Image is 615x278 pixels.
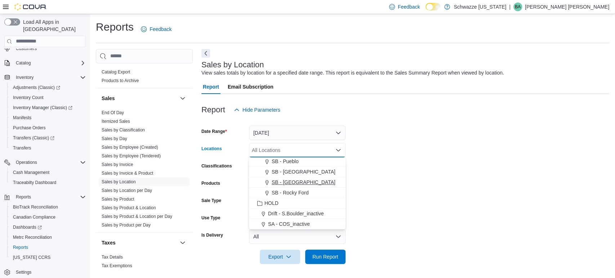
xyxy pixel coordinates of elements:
[7,123,89,133] button: Purchase Orders
[13,125,46,131] span: Purchase Orders
[102,223,151,228] a: Sales by Product per Day
[102,136,127,142] span: Sales by Day
[102,170,153,176] span: Sales by Invoice & Product
[102,179,136,185] span: Sales by Location
[264,199,278,207] span: HOLD
[102,95,177,102] button: Sales
[96,20,134,34] h1: Reports
[201,198,221,203] label: Sale Type
[1,72,89,82] button: Inventory
[10,103,86,112] span: Inventory Manager (Classic)
[13,268,86,277] span: Settings
[201,180,220,186] label: Products
[102,162,133,167] a: Sales by Invoice
[268,220,310,228] span: SA - COS_inactive
[102,78,139,83] a: Products to Archive
[16,60,31,66] span: Catalog
[10,213,58,221] a: Canadian Compliance
[515,3,521,11] span: BA
[10,213,86,221] span: Canadian Compliance
[7,178,89,188] button: Traceabilty Dashboard
[201,129,227,134] label: Date Range
[102,214,172,219] a: Sales by Product & Location per Day
[13,158,40,167] button: Operations
[14,3,47,10] img: Cova
[268,210,324,217] span: Drift - S.Boulder_inactive
[13,158,86,167] span: Operations
[509,3,511,11] p: |
[102,255,123,260] a: Tax Details
[13,204,58,210] span: BioTrack Reconciliation
[13,234,52,240] span: Metrc Reconciliation
[228,80,273,94] span: Email Subscription
[10,233,86,242] span: Metrc Reconciliation
[13,135,54,141] span: Transfers (Classic)
[178,94,187,103] button: Sales
[7,242,89,252] button: Reports
[7,252,89,263] button: [US_STATE] CCRS
[513,3,522,11] div: Brandon Allen Benoit
[201,106,225,114] h3: Report
[10,168,86,177] span: Cash Management
[201,49,210,58] button: Next
[13,145,31,151] span: Transfers
[102,69,130,75] span: Catalog Export
[10,103,75,112] a: Inventory Manager (Classic)
[10,253,86,262] span: Washington CCRS
[102,119,130,124] a: Itemized Sales
[102,205,156,211] span: Sales by Product & Location
[102,153,161,158] a: Sales by Employee (Tendered)
[305,250,346,264] button: Run Report
[312,253,338,260] span: Run Report
[13,105,72,111] span: Inventory Manager (Classic)
[1,157,89,167] button: Operations
[1,58,89,68] button: Catalog
[102,214,172,219] span: Sales by Product & Location per Day
[7,113,89,123] button: Manifests
[260,250,300,264] button: Export
[398,3,420,10] span: Feedback
[335,147,341,153] button: Close list of options
[7,222,89,232] a: Dashboards
[10,203,61,211] a: BioTrack Reconciliation
[10,223,86,232] span: Dashboards
[201,163,232,169] label: Classifications
[249,198,346,208] button: HOLD
[10,144,34,152] a: Transfers
[7,82,89,93] a: Adjustments (Classic)
[272,179,335,186] span: SB - [GEOGRAPHIC_DATA]
[102,162,133,167] span: Sales by Invoice
[16,160,37,165] span: Operations
[10,124,49,132] a: Purchase Orders
[203,80,219,94] span: Report
[102,222,151,228] span: Sales by Product per Day
[102,145,158,150] a: Sales by Employee (Created)
[7,212,89,222] button: Canadian Compliance
[102,110,124,116] span: End Of Day
[10,93,86,102] span: Inventory Count
[10,134,57,142] a: Transfers (Classic)
[7,133,89,143] a: Transfers (Classic)
[1,267,89,277] button: Settings
[264,250,296,264] span: Export
[16,194,31,200] span: Reports
[272,189,309,196] span: SB - Rocky Ford
[102,95,115,102] h3: Sales
[178,238,187,247] button: Taxes
[13,180,56,185] span: Traceabilty Dashboard
[13,44,86,53] span: Customers
[13,73,36,82] button: Inventory
[249,126,346,140] button: [DATE]
[102,239,116,246] h3: Taxes
[249,188,346,198] button: SB - Rocky Ford
[10,168,52,177] a: Cash Management
[13,59,34,67] button: Catalog
[10,178,59,187] a: Traceabilty Dashboard
[102,179,136,184] a: Sales by Location
[454,3,506,11] p: Schwazze [US_STATE]
[102,188,152,193] span: Sales by Location per Day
